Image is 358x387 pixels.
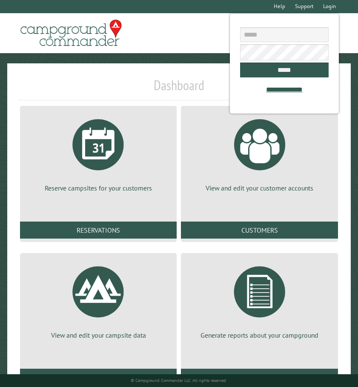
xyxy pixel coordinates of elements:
[18,77,340,100] h1: Dashboard
[20,222,177,239] a: Reservations
[30,260,166,340] a: View and edit your campsite data
[181,222,338,239] a: Customers
[181,369,338,386] a: Reports
[30,183,166,193] p: Reserve campsites for your customers
[30,113,166,193] a: Reserve campsites for your customers
[191,183,327,193] p: View and edit your customer accounts
[20,369,177,386] a: Campsites
[18,17,124,50] img: Campground Commander
[191,113,327,193] a: View and edit your customer accounts
[191,330,327,340] p: Generate reports about your campground
[30,330,166,340] p: View and edit your campsite data
[191,260,327,340] a: Generate reports about your campground
[131,378,227,383] small: © Campground Commander LLC. All rights reserved.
